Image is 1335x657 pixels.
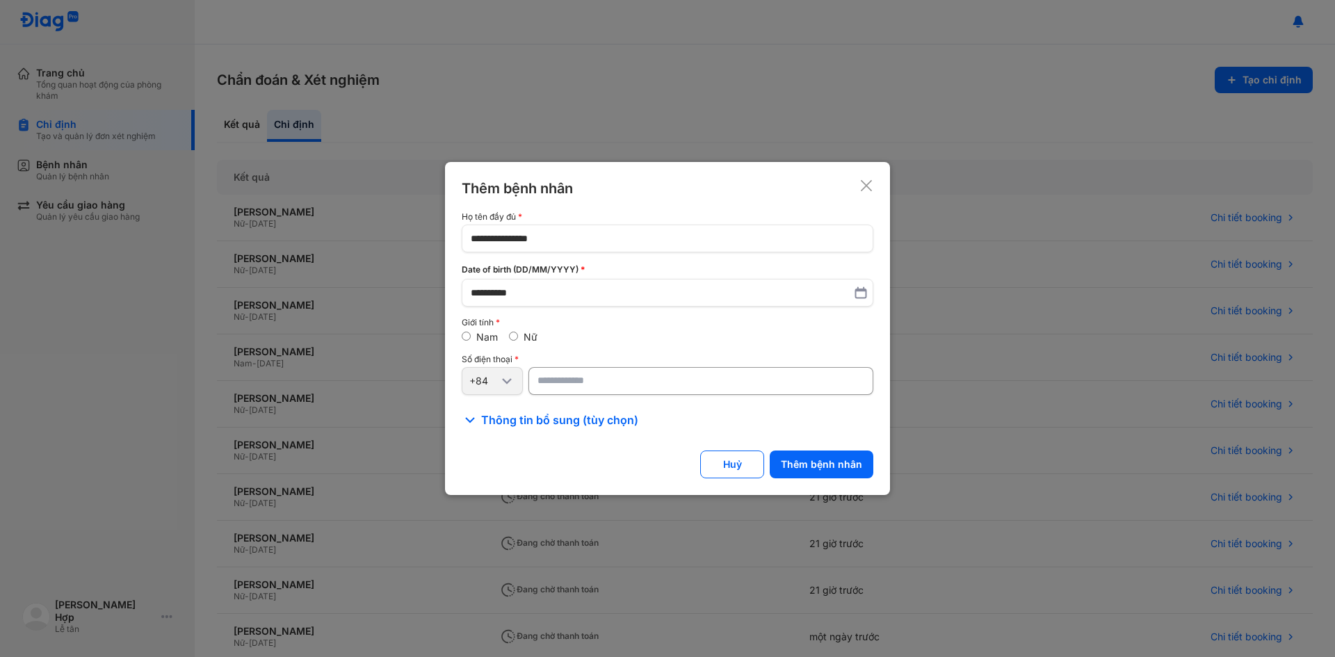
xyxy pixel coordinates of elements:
label: Nam [476,331,498,343]
label: Nữ [524,331,537,343]
div: Giới tính [462,318,873,327]
div: Date of birth (DD/MM/YYYY) [462,263,873,276]
button: Huỷ [700,451,764,478]
div: Số điện thoại [462,355,873,364]
div: Họ tên đầy đủ [462,212,873,222]
div: +84 [469,375,499,387]
button: Thêm bệnh nhân [770,451,873,478]
div: Thêm bệnh nhân [462,179,573,198]
span: Thông tin bổ sung (tùy chọn) [481,412,638,428]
